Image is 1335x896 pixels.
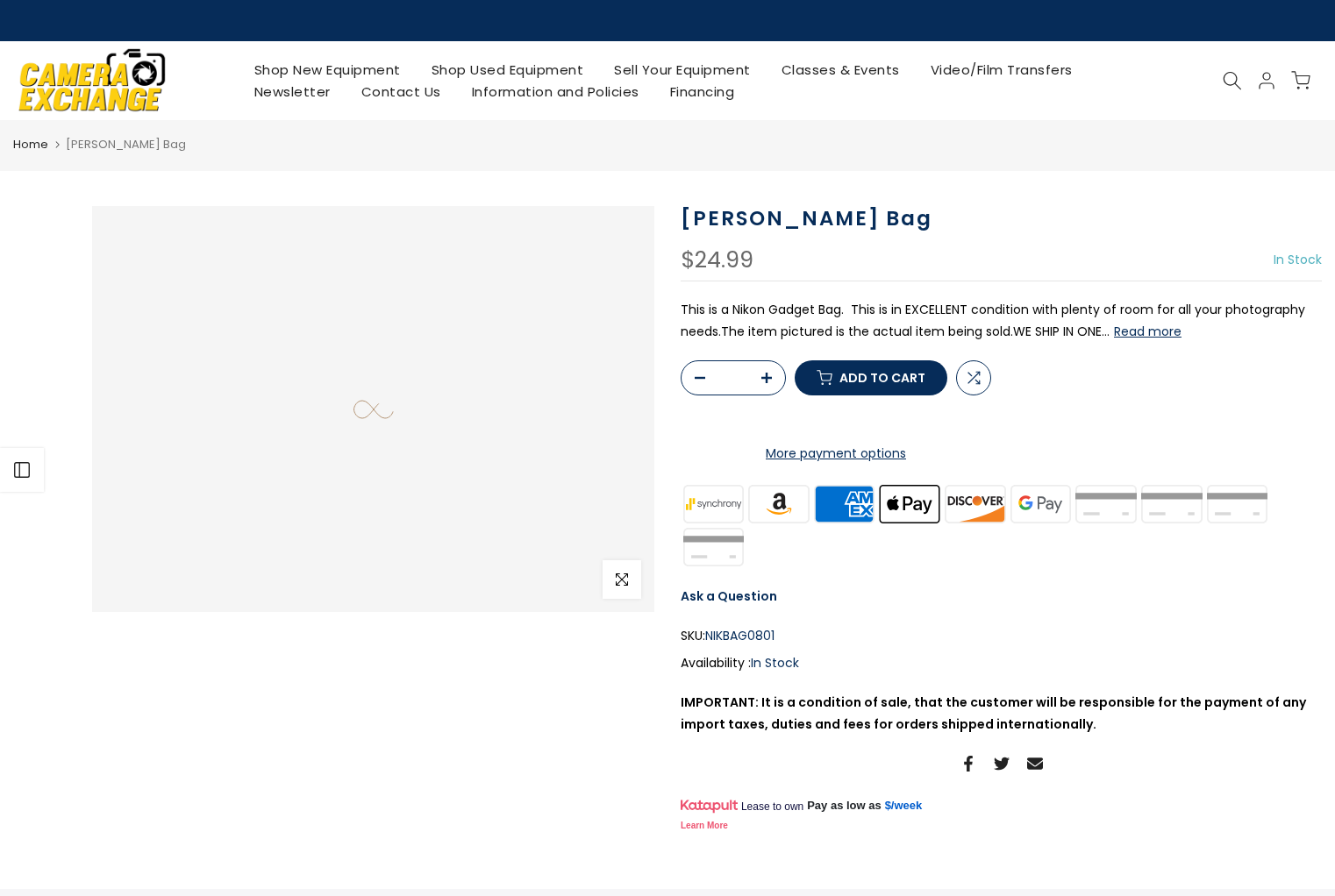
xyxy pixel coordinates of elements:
[66,136,186,153] span: [PERSON_NAME] Bag
[681,525,746,568] img: visa
[885,798,923,814] a: $/week
[239,81,346,103] a: Newsletter
[795,360,947,395] button: Add to cart
[960,753,976,774] a: Share on Facebook
[681,625,1322,647] div: SKU:
[1139,482,1205,525] img: paypal
[346,81,456,103] a: Contact Us
[1274,251,1322,268] span: In Stock
[416,59,599,81] a: Shop Used Equipment
[681,821,728,830] a: Learn More
[877,482,943,525] img: apple pay
[1074,482,1139,525] img: master
[811,482,877,525] img: american express
[1008,482,1074,525] img: google pay
[807,798,882,814] span: Pay as low as
[654,81,750,103] a: Financing
[1114,324,1182,339] button: Read more
[13,136,48,153] a: Home
[751,654,799,672] span: In Stock
[681,249,753,272] div: $24.99
[681,443,991,465] a: More payment options
[681,587,777,605] a: Ask a Question
[681,652,1322,674] div: Availability :
[1204,482,1270,525] img: shopify pay
[746,482,812,525] img: amazon payments
[915,59,1088,81] a: Video/Film Transfers
[766,59,915,81] a: Classes & Events
[456,81,654,103] a: Information and Policies
[741,800,803,814] span: Lease to own
[705,625,775,647] span: NIKBAG0801
[239,59,416,81] a: Shop New Equipment
[599,59,767,81] a: Sell Your Equipment
[681,482,746,525] img: synchrony
[681,299,1322,343] p: This is a Nikon Gadget Bag. This is in EXCELLENT condition with plenty of room for all your photo...
[943,482,1009,525] img: discover
[994,753,1010,774] a: Share on Twitter
[839,372,925,384] span: Add to cart
[1027,753,1043,774] a: Share on Email
[681,693,1306,733] strong: IMPORTANT: It is a condition of sale, that the customer will be responsible for the payment of an...
[681,206,1322,231] h1: [PERSON_NAME] Bag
